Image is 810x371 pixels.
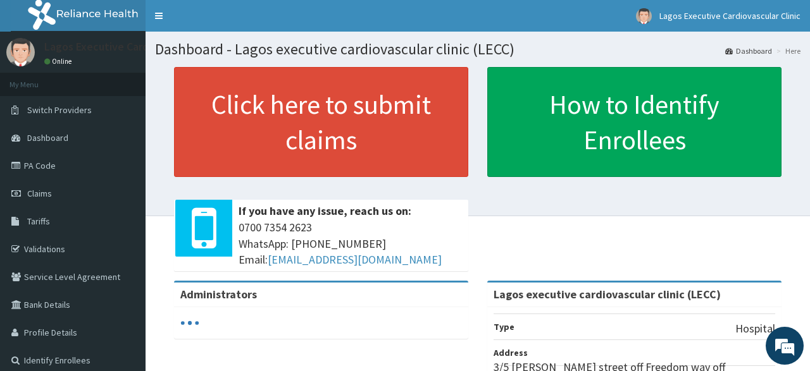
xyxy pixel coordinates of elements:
a: Dashboard [725,46,772,56]
h1: Dashboard - Lagos executive cardiovascular clinic (LECC) [155,41,801,58]
b: If you have any issue, reach us on: [239,204,411,218]
a: How to Identify Enrollees [487,67,782,177]
svg: audio-loading [180,313,199,332]
span: Dashboard [27,132,68,143]
a: Online [44,57,75,66]
a: [EMAIL_ADDRESS][DOMAIN_NAME] [268,252,442,267]
b: Type [494,321,514,332]
img: User Image [6,38,35,66]
p: Hospital [735,320,775,337]
b: Administrators [180,287,257,301]
a: Click here to submit claims [174,67,468,177]
span: Tariffs [27,216,50,227]
img: User Image [636,8,652,24]
b: Address [494,347,528,358]
span: Switch Providers [27,104,92,116]
li: Here [773,46,801,56]
p: Lagos Executive Cardiovascular Clinic [44,41,227,52]
span: Lagos Executive Cardiovascular Clinic [659,10,801,21]
span: 0700 7354 2623 WhatsApp: [PHONE_NUMBER] Email: [239,219,462,268]
strong: Lagos executive cardiovascular clinic (LECC) [494,287,721,301]
span: Claims [27,188,52,199]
